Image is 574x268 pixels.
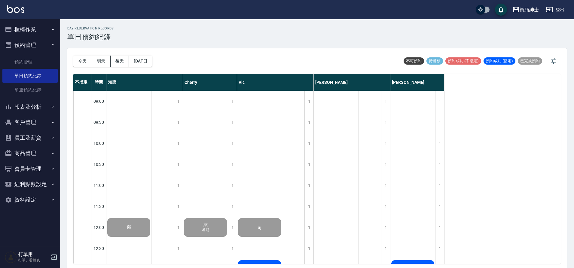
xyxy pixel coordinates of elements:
[91,238,106,259] div: 12:30
[91,112,106,133] div: 09:30
[228,154,237,175] div: 1
[228,112,237,133] div: 1
[435,133,444,154] div: 1
[18,251,49,257] h5: 打單用
[2,130,58,146] button: 員工及薪資
[183,74,237,91] div: Cherry
[174,217,183,238] div: 1
[404,58,424,64] span: 不可預約
[435,217,444,238] div: 1
[106,74,183,91] div: 知樂
[495,4,507,16] button: save
[228,217,237,238] div: 1
[435,175,444,196] div: 1
[5,251,17,263] img: Person
[435,154,444,175] div: 1
[381,196,390,217] div: 1
[304,217,313,238] div: 1
[91,217,106,238] div: 12:00
[520,6,539,14] div: 街頭紳士
[91,91,106,112] div: 09:00
[228,91,237,112] div: 1
[91,133,106,154] div: 10:00
[2,22,58,37] button: 櫃檯作業
[304,175,313,196] div: 1
[2,83,58,97] a: 單週預約紀錄
[228,133,237,154] div: 1
[228,196,237,217] div: 1
[126,225,132,230] span: 邱
[435,91,444,112] div: 1
[67,33,114,41] h3: 單日預約紀錄
[228,238,237,259] div: 1
[435,238,444,259] div: 1
[2,37,58,53] button: 預約管理
[174,196,183,217] div: 1
[91,74,106,91] div: 時間
[304,238,313,259] div: 1
[257,225,262,230] span: aj
[484,58,515,64] span: 預約成功 (指定)
[390,74,444,91] div: [PERSON_NAME]
[381,217,390,238] div: 1
[2,99,58,115] button: 報表及分析
[381,175,390,196] div: 1
[314,74,390,91] div: [PERSON_NAME]
[7,5,24,13] img: Logo
[445,58,481,64] span: 預約成功 (不指定)
[202,222,209,227] span: 紘
[2,176,58,192] button: 紅利點數設定
[201,227,210,233] span: 暑期
[381,133,390,154] div: 1
[381,238,390,259] div: 1
[381,154,390,175] div: 1
[73,56,92,67] button: 今天
[174,175,183,196] div: 1
[67,26,114,30] h2: day Reservation records
[2,161,58,177] button: 會員卡管理
[381,91,390,112] div: 1
[73,74,91,91] div: 不指定
[174,238,183,259] div: 1
[304,112,313,133] div: 1
[381,112,390,133] div: 1
[426,58,443,64] span: 待審核
[304,91,313,112] div: 1
[304,196,313,217] div: 1
[228,175,237,196] div: 1
[91,196,106,217] div: 11:30
[174,91,183,112] div: 1
[91,175,106,196] div: 11:00
[510,4,541,16] button: 街頭紳士
[518,58,542,64] span: 已完成預約
[2,55,58,69] a: 預約管理
[304,154,313,175] div: 1
[435,196,444,217] div: 1
[18,257,49,263] p: 打單、看報表
[129,56,152,67] button: [DATE]
[91,154,106,175] div: 10:30
[435,112,444,133] div: 1
[111,56,129,67] button: 後天
[174,133,183,154] div: 1
[174,154,183,175] div: 1
[92,56,111,67] button: 明天
[2,192,58,208] button: 資料設定
[237,74,314,91] div: Vic
[304,133,313,154] div: 1
[544,4,567,15] button: 登出
[2,69,58,83] a: 單日預約紀錄
[2,145,58,161] button: 商品管理
[174,112,183,133] div: 1
[2,114,58,130] button: 客戶管理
